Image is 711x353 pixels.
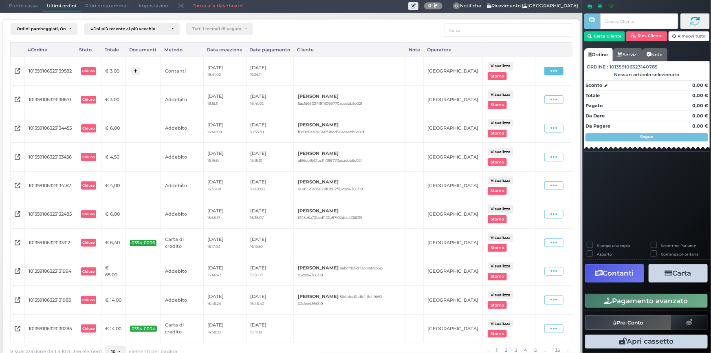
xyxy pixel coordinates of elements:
strong: 0,00 € [692,113,708,119]
button: Storno [488,215,506,223]
b: [PERSON_NAME] [298,93,339,99]
td: 101359106323131994 [24,257,76,286]
small: 6ac15680241811f098770aeaebb5e02f [298,101,362,106]
td: € 14,00 [101,314,125,343]
button: Rimuovi tutto [669,31,710,41]
td: [DATE] [246,257,294,286]
td: € 6,00 [101,114,125,143]
button: Visualizza [488,62,513,70]
td: € 3,00 [101,86,125,114]
td: € 65,00 [101,257,125,286]
span: 0354-0006 [130,240,156,246]
b: Chiuso [82,183,95,188]
div: Note [405,43,424,57]
strong: Segue [641,134,654,139]
small: f6d8c0ab785411f0bcd50aeaebb5e02f [298,130,364,134]
div: Totale [101,43,125,57]
td: [DATE] [246,200,294,228]
td: [DATE] [246,86,294,114]
small: 15:11:09 [250,330,262,334]
button: Dal più recente al più vecchio [84,23,180,35]
b: [PERSON_NAME] [298,122,339,128]
a: Torna alla dashboard [188,0,247,12]
button: Visualizza [488,148,513,156]
span: Ordine : [587,64,609,71]
td: Addebito [161,286,203,314]
button: Visualizza [488,234,513,241]
td: 101359106323130285 [24,314,76,343]
b: Chiuso [82,298,95,302]
div: Tutti i metodi di pagamento [192,26,241,31]
b: [PERSON_NAME] [298,293,339,299]
button: Storno [488,301,506,309]
td: [DATE] [203,200,246,228]
button: Contanti [585,264,644,282]
strong: 0,00 € [692,103,708,108]
td: 101359106323132485 [24,200,76,228]
span: Ritiri programmati [81,0,134,12]
td: [DATE] [203,86,246,114]
td: Addebito [161,86,203,114]
button: Visualizza [488,90,513,98]
b: Chiuso [82,126,95,130]
label: Asporto [597,252,612,257]
td: 101359106323139582 [24,57,76,85]
td: [DATE] [246,114,294,143]
span: 101359106323140785 [610,64,658,71]
button: Storno [488,72,506,80]
button: Pagamento avanzato [585,294,708,308]
td: Contanti [161,57,203,85]
a: Note [642,48,667,61]
button: Visualizza [488,205,513,213]
td: 101359106323133456 [24,143,76,171]
strong: Da Dare [586,113,605,119]
td: Addebito [161,143,203,171]
small: 18:35:39 [250,130,264,134]
small: 16:40:08 [250,187,265,191]
small: 15:58:17 [207,215,220,220]
b: Chiuso [82,212,95,216]
button: Cerca Cliente [584,31,625,41]
small: 00855e1e058211f0b87f02dee4366319 [298,187,363,191]
button: Storno [488,158,506,166]
button: Pre-Conto [585,315,671,330]
td: € 3,00 [101,57,125,85]
div: Data creazione [203,43,246,57]
button: Storno [488,273,506,280]
span: Punto cassa [4,0,42,12]
button: Storno [488,244,506,252]
small: 16:17:03 [207,244,220,249]
td: [DATE] [203,314,246,343]
div: #Ordine [24,43,76,57]
b: Chiuso [82,240,95,245]
small: f343e6a70bcd11f0b87f02dee4366319 [298,215,362,220]
td: [DATE] [203,229,246,257]
div: Cliente [294,43,405,57]
small: 16:35:07 [250,215,264,220]
div: Dal più recente al più vecchio [90,26,168,31]
strong: 0,00 € [692,93,708,98]
b: Chiuso [82,269,95,274]
small: 15:46:43 [250,301,264,306]
td: [GEOGRAPHIC_DATA] [424,200,483,228]
small: 16:35:08 [207,187,221,191]
strong: Da Pagare [586,123,610,129]
td: [GEOGRAPHIC_DATA] [424,86,483,114]
button: Visualizza [488,176,513,184]
td: 101359106323134182 [24,171,76,200]
strong: 0,00 € [692,82,708,88]
td: Addebito [161,114,203,143]
div: Ordini parcheggiati, Ordini aperti, Ordini chiusi [17,26,66,31]
small: 18:15:10 [250,158,262,163]
td: [DATE] [246,57,294,85]
td: [DATE] [203,114,246,143]
b: Chiuso [82,97,95,101]
small: 14:58:32 [207,330,221,334]
small: 18:41:02 [250,101,264,106]
button: Storno [488,187,506,194]
b: [PERSON_NAME] [298,265,339,271]
span: 0 [453,2,460,10]
td: Addebito [161,171,203,200]
b: [PERSON_NAME] [298,150,339,156]
span: Impostazioni [134,0,174,12]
